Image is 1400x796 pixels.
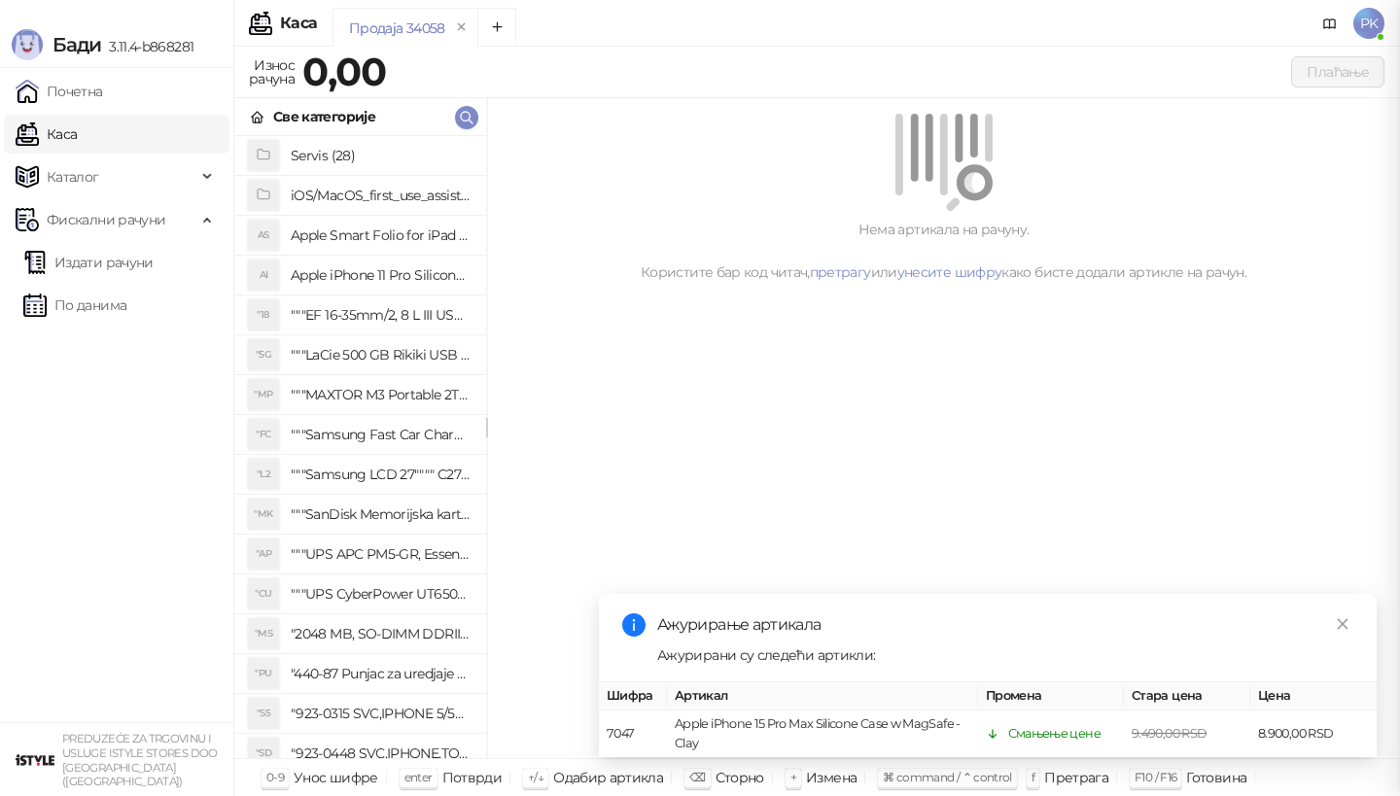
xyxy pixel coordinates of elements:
[1336,617,1349,631] span: close
[1124,682,1250,710] th: Стара цена
[1332,613,1353,635] a: Close
[978,682,1124,710] th: Промена
[1132,726,1207,741] span: 9.490,00 RSD
[599,710,667,758] td: 7047
[657,613,1353,637] div: Ажурирање артикала
[622,613,646,637] span: info-circle
[667,682,978,710] th: Артикал
[1250,710,1377,758] td: 8.900,00 RSD
[1250,682,1377,710] th: Цена
[657,644,1353,666] div: Ажурирани су следећи артикли:
[1008,724,1101,744] div: Смањење цене
[667,710,978,758] td: Apple iPhone 15 Pro Max Silicone Case w MagSafe - Clay
[599,682,667,710] th: Шифра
